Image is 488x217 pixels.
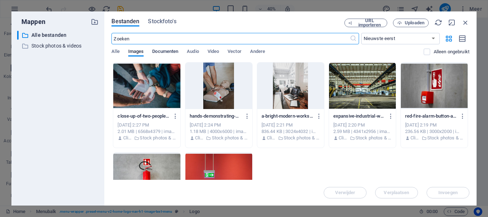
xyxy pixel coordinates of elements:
[448,19,456,26] i: Minimaliseren
[355,135,392,141] p: Stock photos & videos
[190,135,248,141] div: Door: Cliënt | Map: Stock photos & videos
[118,113,169,119] p: close-up-of-two-people-bandaging-an-injured-hand-outdoors-focusing-on-first-aid-care-XQEN_AaDJXFu...
[284,135,320,141] p: Stock photos & videos
[190,128,248,135] div: 1.18 MB | 4000x6000 | image/jpeg
[111,33,349,44] input: Zoeken
[148,17,176,26] span: Stockfoto's
[140,135,176,141] p: Stock photos & videos
[333,128,392,135] div: 2.59 MB | 4341x2956 | image/jpeg
[118,122,176,128] div: [DATE] 2:27 PM
[262,135,320,141] div: Door: Cliënt | Map: Stock photos & videos
[393,19,429,27] button: Uploaden
[333,122,392,128] div: [DATE] 2:20 PM
[190,113,241,119] p: hands-demonstrating-cpr-technique-on-a-training-mannequin-with-aed-W9YJ3DqbE_2YupoAkcpm-A.jpeg
[250,47,265,57] span: Andere
[118,135,176,141] div: Door: Cliënt | Map: Stock photos & videos
[410,135,420,141] p: Cliënt
[228,47,241,57] span: Vector
[17,31,19,40] div: ​
[190,122,248,128] div: [DATE] 2:24 PM
[405,21,424,25] span: Uploaden
[462,19,469,26] i: Sluiten
[118,128,176,135] div: 2.01 MB | 6568x4379 | image/jpeg
[267,135,276,141] p: Cliënt
[262,113,313,119] p: a-bright-modern-workspace-featuring-laptops-a-camera-and-a-drawing-tablet-in-an-indoor-office-6wf...
[262,128,320,135] div: 836.44 KB | 3024x4032 | image/jpeg
[339,135,348,141] p: Cliënt
[31,42,86,50] p: Stock photos & videos
[262,122,320,128] div: [DATE] 2:21 PM
[333,135,392,141] div: Door: Cliënt | Map: Stock photos & videos
[111,17,139,26] span: Bestanden
[17,17,45,26] p: Mappen
[427,135,463,141] p: Stock photos & videos
[187,47,199,57] span: Audio
[31,31,86,39] p: Alle bestanden
[128,47,144,57] span: Images
[212,135,248,141] p: Stock photos & videos
[355,19,384,27] span: URL importeren
[123,135,133,141] p: Cliënt
[333,113,385,119] p: expansive-industrial-warehouse-interior-showcasing-steel-framework-and-spacious-layout-for-divers...
[111,47,119,57] span: Alle
[208,47,219,57] span: Video
[434,19,442,26] i: Opnieuw laden
[152,47,178,57] span: Documenten
[195,135,204,141] p: Cliënt
[405,135,463,141] div: Door: Cliënt | Map: Stock photos & videos
[405,128,463,135] div: 236.56 KB | 3000x2000 | image/jpeg
[434,49,469,55] p: Laat alleen bestanden zien die nog niet op de website worden gebruikt. Bestanden die tijdens deze...
[17,41,99,50] div: Stock photos & videos
[405,113,457,119] p: red-fire-alarm-button-and-sign-on-a-concrete-wall-for-emergency-safety-indoors-2gKdoaQbIktR7HIbOp...
[405,122,463,128] div: [DATE] 2:19 PM
[344,19,387,27] button: URL importeren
